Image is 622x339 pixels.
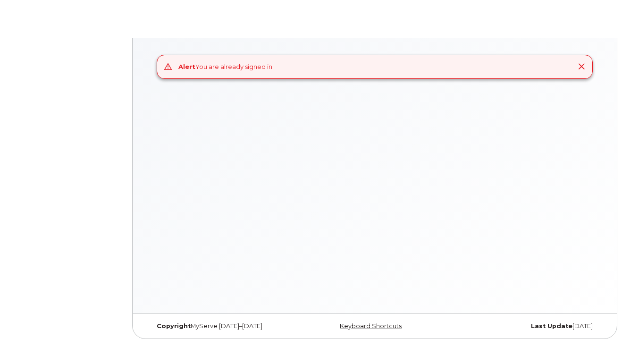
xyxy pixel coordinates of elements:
strong: Copyright [157,322,191,330]
div: You are already signed in. [178,62,274,71]
div: MyServe [DATE]–[DATE] [150,322,300,330]
a: Keyboard Shortcuts [340,322,402,330]
strong: Last Update [531,322,572,330]
div: [DATE] [450,322,600,330]
strong: Alert [178,63,195,70]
